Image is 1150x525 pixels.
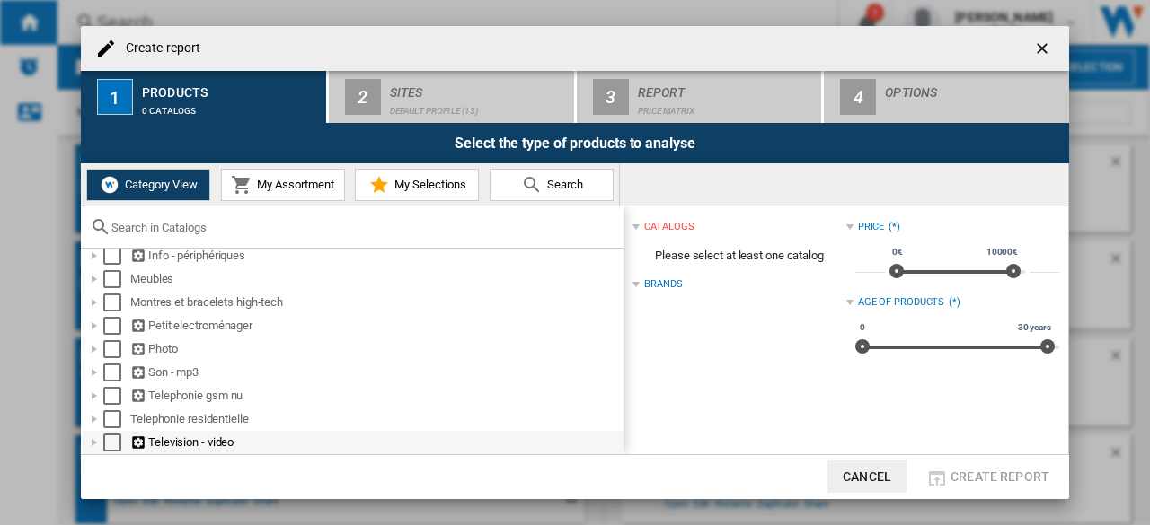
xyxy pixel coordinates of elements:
[103,410,130,428] md-checkbox: Select
[1015,320,1054,335] span: 30 years
[577,71,824,123] button: 3 Report Price Matrix
[252,178,334,191] span: My Assortment
[885,78,1062,97] div: Options
[103,433,130,451] md-checkbox: Select
[543,178,583,191] span: Search
[130,247,621,265] div: Info - périphériques
[81,71,328,123] button: 1 Products 0 catalogs
[130,293,621,311] div: Montres et bracelets high-tech
[390,178,466,191] span: My Selections
[99,174,120,196] img: wiser-icon-white.png
[840,79,876,115] div: 4
[142,97,319,116] div: 0 catalogs
[86,169,210,201] button: Category View
[951,469,1049,484] span: Create report
[221,169,345,201] button: My Assortment
[984,245,1021,259] span: 10000€
[889,245,906,259] span: 0€
[355,169,479,201] button: My Selections
[593,79,629,115] div: 3
[1033,39,1055,61] ng-md-icon: getI18NText('BUTTONS.CLOSE_DIALOG')
[638,78,815,97] div: Report
[827,460,907,493] button: Cancel
[130,317,621,335] div: Petit electroménager
[857,320,868,335] span: 0
[103,270,130,288] md-checkbox: Select
[103,340,130,358] md-checkbox: Select
[490,169,614,201] button: Search
[644,220,694,234] div: catalogs
[103,363,130,381] md-checkbox: Select
[858,295,945,310] div: Age of products
[103,317,130,335] md-checkbox: Select
[130,410,621,428] div: Telephonie residentielle
[103,387,130,405] md-checkbox: Select
[120,178,198,191] span: Category View
[103,247,130,265] md-checkbox: Select
[142,78,319,97] div: Products
[117,39,200,57] h4: Create report
[130,387,621,405] div: Telephonie gsm nu
[632,239,845,273] span: Please select at least one catalog
[97,79,133,115] div: 1
[130,433,621,451] div: Television - video
[390,97,567,116] div: Default profile (13)
[81,123,1069,163] div: Select the type of products to analyse
[103,293,130,311] md-checkbox: Select
[111,221,615,234] input: Search in Catalogs
[390,78,567,97] div: Sites
[921,460,1055,493] button: Create report
[329,71,576,123] button: 2 Sites Default profile (13)
[345,79,381,115] div: 2
[130,270,621,288] div: Meubles
[1026,31,1062,66] button: getI18NText('BUTTONS.CLOSE_DIALOG')
[130,363,621,381] div: Son - mp3
[638,97,815,116] div: Price Matrix
[824,71,1069,123] button: 4 Options
[644,277,682,292] div: Brands
[858,220,885,234] div: Price
[130,340,621,358] div: Photo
